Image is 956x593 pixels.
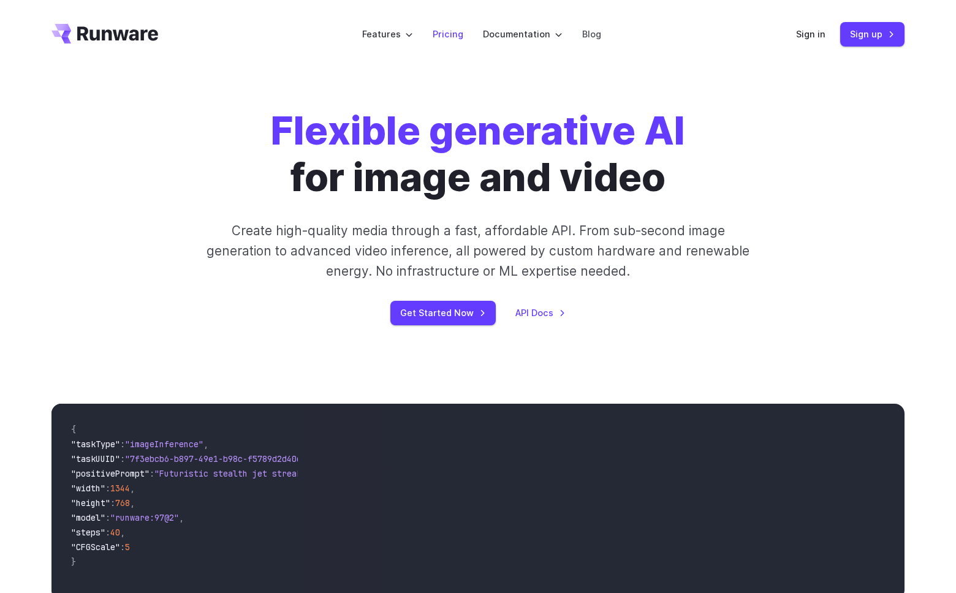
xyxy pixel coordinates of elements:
a: Pricing [433,27,463,41]
span: , [130,483,135,494]
span: { [71,424,76,435]
span: , [130,497,135,508]
span: , [203,439,208,450]
a: Sign in [796,27,825,41]
p: Create high-quality media through a fast, affordable API. From sub-second image generation to adv... [205,221,751,282]
a: API Docs [515,306,566,320]
strong: Flexible generative AI [271,107,685,154]
span: 5 [125,542,130,553]
span: : [105,512,110,523]
span: "taskType" [71,439,120,450]
h1: for image and video [271,108,685,201]
label: Documentation [483,27,563,41]
span: , [179,512,184,523]
span: , [120,527,125,538]
span: 768 [115,497,130,508]
span: : [105,483,110,494]
span: } [71,556,76,567]
span: : [120,439,125,450]
a: Go to / [51,24,158,43]
span: "imageInference" [125,439,203,450]
span: : [110,497,115,508]
span: "Futuristic stealth jet streaking through a neon-lit cityscape with glowing purple exhaust" [154,468,601,479]
a: Sign up [840,22,905,46]
span: 1344 [110,483,130,494]
span: "model" [71,512,105,523]
span: 40 [110,527,120,538]
span: "7f3ebcb6-b897-49e1-b98c-f5789d2d40d7" [125,453,311,464]
span: "width" [71,483,105,494]
span: "height" [71,497,110,508]
span: "CFGScale" [71,542,120,553]
span: "runware:97@2" [110,512,179,523]
span: : [120,453,125,464]
span: "steps" [71,527,105,538]
span: : [150,468,154,479]
label: Features [362,27,413,41]
span: "positivePrompt" [71,468,150,479]
span: "taskUUID" [71,453,120,464]
a: Get Started Now [390,301,496,325]
span: : [105,527,110,538]
span: : [120,542,125,553]
a: Blog [582,27,601,41]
